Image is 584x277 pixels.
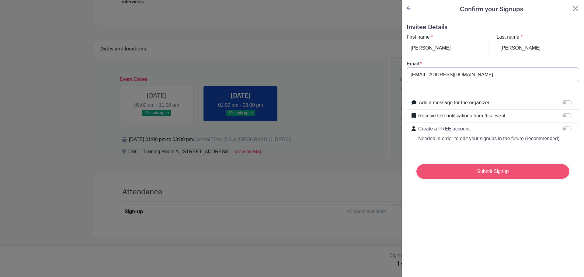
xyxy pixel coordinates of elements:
h5: Invitee Details [407,24,579,31]
input: Submit Signup [416,164,569,179]
h5: Confirm your Signups [460,5,523,14]
button: Close [572,5,579,12]
p: Create a FREE account. [418,125,561,133]
label: First name [407,33,430,41]
label: Email [407,60,419,68]
p: Needed in order to edit your signups in the future (recommended). [418,135,561,142]
label: Receive text notifications from this event. [418,112,507,119]
label: Last name [497,33,520,41]
label: Add a message for the organizer. [419,99,491,106]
